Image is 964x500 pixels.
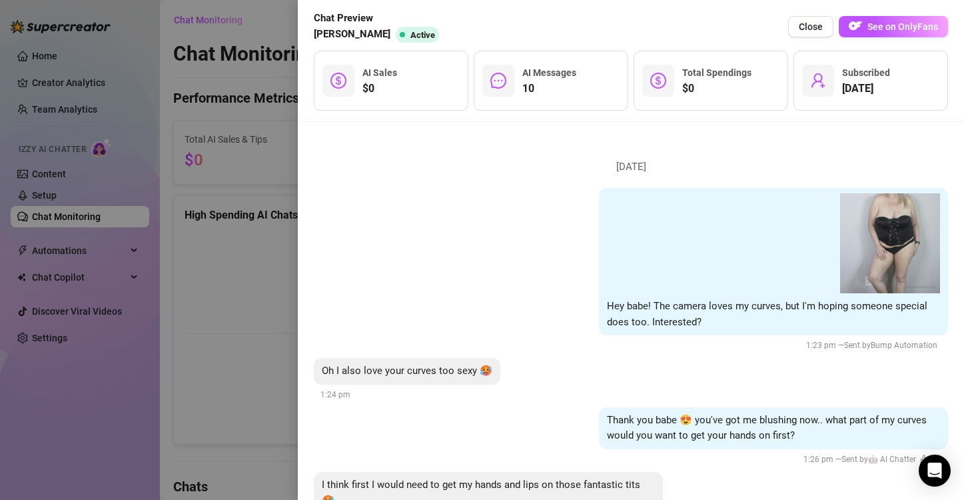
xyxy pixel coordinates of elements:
span: AI Messages [522,67,576,78]
div: Open Intercom Messenger [919,455,951,487]
span: $0 [362,81,397,97]
span: 1:26 pm — [803,455,941,464]
span: dollar [330,73,346,89]
button: Close [788,16,833,37]
span: AI Sales [362,67,397,78]
img: media [840,193,940,293]
span: Active [410,30,435,40]
span: Thank you babe 😍 you've got me blushing now.. what part of my curves would you want to get your h... [607,414,927,442]
span: Subscribed [842,67,890,78]
span: Hey babe! The camera loves my curves, but I'm hoping someone special does too. Interested? [607,300,927,328]
span: Close [799,21,823,32]
span: Total Spendings [682,67,751,78]
span: 1:23 pm — [806,341,941,350]
span: Chat Preview [314,11,444,27]
span: user-add [810,73,826,89]
span: 1:24 pm [320,390,350,399]
a: OFSee on OnlyFans [839,16,948,38]
span: message [490,73,506,89]
span: Sent by 🤖 AI Chatter [841,455,916,464]
span: [DATE] [842,81,890,97]
span: [PERSON_NAME] [314,27,390,43]
span: 10 [522,81,576,97]
img: OF [849,19,862,33]
span: dollar [650,73,666,89]
span: Sent by Bump Automation [844,341,937,350]
span: [DATE] [606,159,656,175]
span: Oh I also love your curves too sexy 🥵 [322,365,492,377]
span: See on OnlyFans [867,21,938,32]
span: $0 [682,81,751,97]
button: OFSee on OnlyFans [839,16,948,37]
